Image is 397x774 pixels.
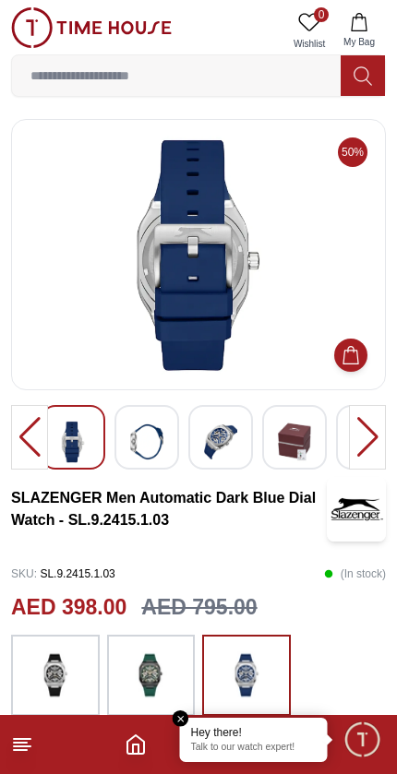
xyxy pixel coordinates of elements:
[11,567,37,580] span: SKU :
[125,733,147,756] a: Home
[332,7,386,54] button: My Bag
[32,644,78,707] img: ...
[191,742,317,755] p: Talk to our watch expert!
[223,644,270,707] img: ...
[191,725,317,740] div: Hey there!
[130,421,163,463] img: SLAZENGER Men Automatic Black Dial Watch - SL.9.2415.1.01
[314,7,329,22] span: 0
[11,487,327,531] h3: SLAZENGER Men Automatic Dark Blue Dial Watch - SL.9.2415.1.03
[286,37,332,51] span: Wishlist
[334,339,367,372] button: Add to Cart
[324,560,386,588] p: ( In stock )
[11,560,115,588] p: SL.9.2415.1.03
[343,720,383,760] div: Chat Widget
[338,137,367,167] span: 50%
[11,7,172,48] img: ...
[278,421,311,463] img: SLAZENGER Men Automatic Black Dial Watch - SL.9.2415.1.01
[56,421,90,463] img: SLAZENGER Men Automatic Black Dial Watch - SL.9.2415.1.01
[127,644,174,707] img: ...
[336,35,382,49] span: My Bag
[173,710,189,727] em: Close tooltip
[141,591,257,624] h3: AED 795.00
[204,421,237,463] img: SLAZENGER Men Automatic Black Dial Watch - SL.9.2415.1.01
[27,135,370,375] img: SLAZENGER Men Automatic Black Dial Watch - SL.9.2415.1.01
[286,7,332,54] a: 0Wishlist
[327,477,386,542] img: SLAZENGER Men Automatic Dark Blue Dial Watch - SL.9.2415.1.03
[11,591,126,624] h2: AED 398.00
